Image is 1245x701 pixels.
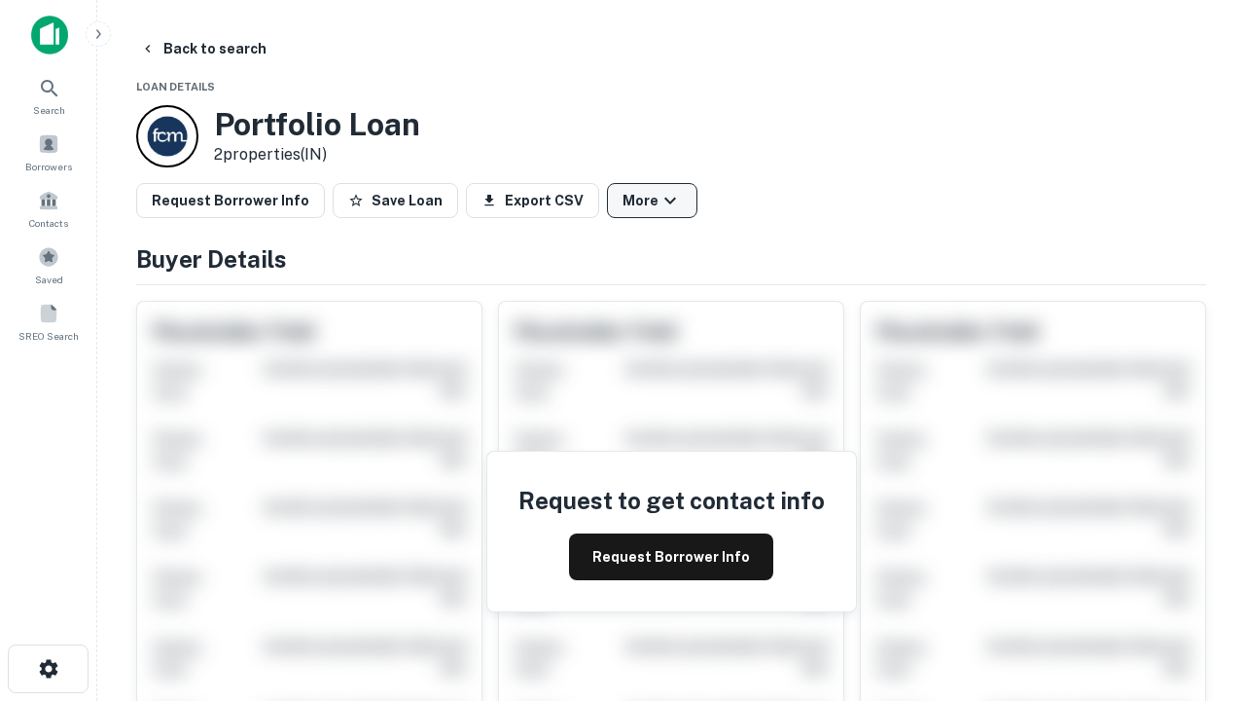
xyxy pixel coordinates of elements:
[136,81,215,92] span: Loan Details
[607,183,697,218] button: More
[333,183,458,218] button: Save Loan
[6,182,91,235] a: Contacts
[25,159,72,174] span: Borrowers
[132,31,274,66] button: Back to search
[1148,483,1245,576] iframe: Chat Widget
[35,272,63,287] span: Saved
[6,69,91,122] a: Search
[569,534,773,580] button: Request Borrower Info
[31,16,68,55] img: capitalize-icon.png
[29,215,68,231] span: Contacts
[136,183,325,218] button: Request Borrower Info
[466,183,599,218] button: Export CSV
[6,239,91,291] a: Saved
[33,102,65,118] span: Search
[214,143,420,166] p: 2 properties (IN)
[518,483,825,518] h4: Request to get contact info
[6,295,91,348] a: SREO Search
[214,106,420,143] h3: Portfolio Loan
[18,328,79,344] span: SREO Search
[6,126,91,178] a: Borrowers
[136,241,1206,277] h4: Buyer Details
